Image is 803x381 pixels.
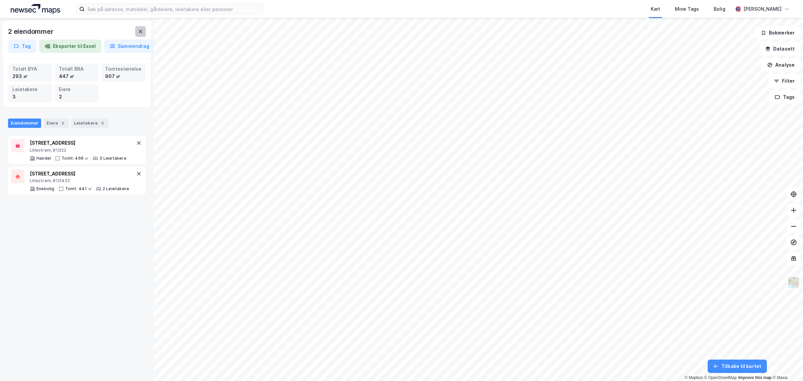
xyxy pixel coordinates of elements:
iframe: Chat Widget [770,349,803,381]
button: Analyse [762,58,800,72]
div: 2 [59,120,66,127]
button: Datasett [760,42,800,56]
div: [STREET_ADDRESS] [30,170,129,178]
div: Kontrollprogram for chat [770,349,803,381]
div: 2 [59,93,95,100]
div: Tomtestørrelse [105,65,142,73]
div: Bolig [714,5,725,13]
button: Eksporter til Excel [39,40,101,53]
div: 2 eiendommer [8,26,55,37]
div: [STREET_ADDRESS] [30,139,126,147]
input: Søk på adresse, matrikkel, gårdeiere, leietakere eller personer [85,4,263,14]
button: Tilbake til kartet [708,360,767,373]
div: Leietakere [71,119,108,128]
a: Improve this map [738,375,772,380]
div: Kart [651,5,660,13]
div: Eiendommer [8,119,41,128]
div: Eiere [59,86,95,93]
div: Eiere [44,119,69,128]
img: Z [787,276,800,289]
div: Handel [36,156,51,161]
div: [PERSON_NAME] [743,5,782,13]
div: Lillestrøm, 81/2432 [30,178,129,183]
div: 3 [99,120,106,127]
a: OpenStreetMap [704,375,737,380]
button: Tag [8,40,36,53]
button: Filter [768,74,800,88]
div: 447 ㎡ [59,73,95,80]
button: Bokmerker [755,26,800,40]
img: logo.a4113a55bc3d86da70a041830d287a7e.svg [11,4,60,14]
div: 3 Leietakere [99,156,126,161]
div: 3 [12,93,48,100]
div: 293 ㎡ [12,73,48,80]
div: Mine Tags [675,5,699,13]
div: Totalt BYA [12,65,48,73]
div: Tomt: 441 ㎡ [65,186,92,192]
div: Leietakere [12,86,48,93]
div: 907 ㎡ [105,73,142,80]
div: Totalt BRA [59,65,95,73]
div: Tomt: 466 ㎡ [62,156,89,161]
div: Enebolig [36,186,55,192]
button: Tags [769,90,800,104]
button: Sammendrag [104,40,155,53]
div: Lillestrøm, 81/222 [30,148,126,153]
a: Mapbox [685,375,703,380]
div: 2 Leietakere [103,186,129,192]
